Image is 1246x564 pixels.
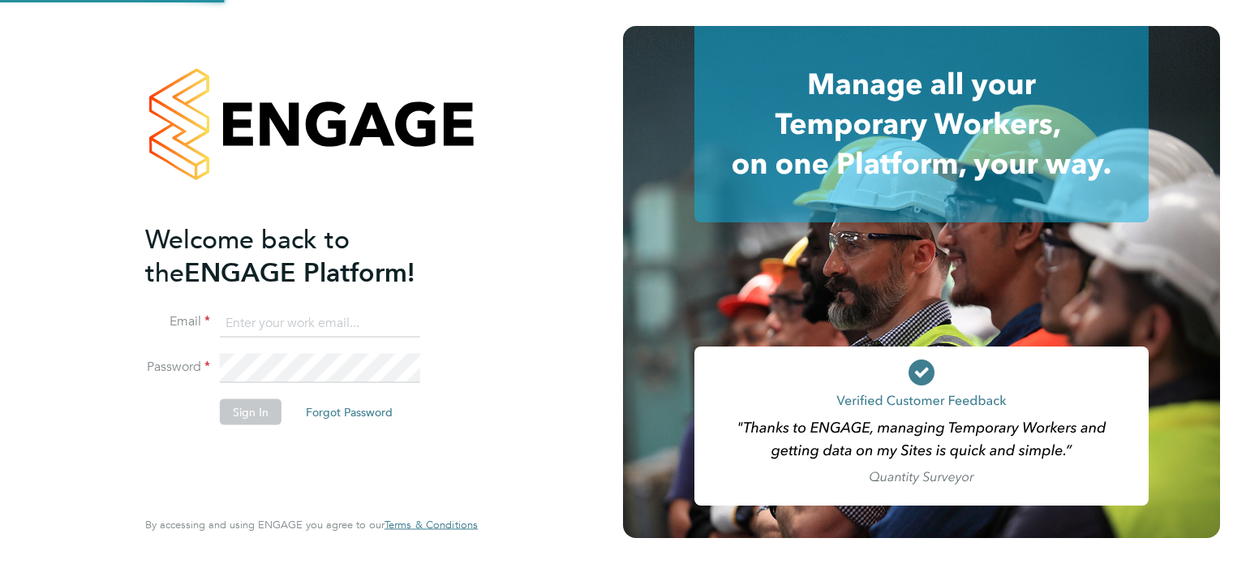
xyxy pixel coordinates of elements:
[145,223,350,288] span: Welcome back to the
[145,313,210,330] label: Email
[145,222,462,289] h2: ENGAGE Platform!
[220,399,281,425] button: Sign In
[293,399,406,425] button: Forgot Password
[145,359,210,376] label: Password
[145,518,478,532] span: By accessing and using ENGAGE you agree to our
[385,519,478,532] a: Terms & Conditions
[220,308,420,338] input: Enter your work email...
